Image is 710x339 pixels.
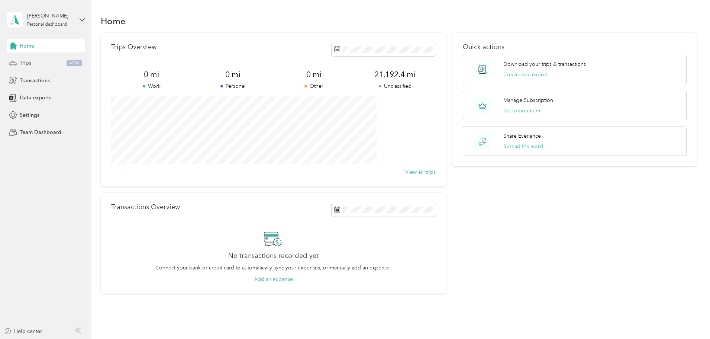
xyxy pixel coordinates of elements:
p: Trips Overview [111,43,156,51]
p: Share Everlance [503,132,541,140]
span: Transactions [20,77,50,84]
p: Connect your bank or credit card to automatically sync your expenses, or manually add an expense. [155,264,391,272]
p: Work [111,82,192,90]
p: Unclassified [354,82,435,90]
button: Help center [4,327,42,335]
p: Quick actions [463,43,687,51]
h2: No transactions recorded yet [228,252,319,260]
p: Transactions Overview [111,203,180,211]
span: 4306 [67,60,82,67]
p: Other [273,82,354,90]
p: Download your trips & transactions [503,60,586,68]
p: Manage Subscription [503,96,553,104]
button: View all trips [405,168,436,176]
button: Go to premium [503,107,540,115]
iframe: Everlance-gr Chat Button Frame [668,297,710,339]
span: 21,192.4 mi [354,69,435,80]
button: Create data export [503,71,548,79]
button: Add an expense [254,275,293,283]
div: Personal dashboard [27,22,67,27]
span: Data exports [20,94,51,102]
span: Home [20,42,34,50]
button: Spread the word [503,143,543,150]
span: 0 mi [192,69,273,80]
h1: Home [101,17,126,25]
span: Team Dashboard [20,128,61,136]
span: Trips [20,59,31,67]
p: Personal [192,82,273,90]
span: 0 mi [111,69,192,80]
div: [PERSON_NAME] [27,12,74,20]
span: Settings [20,111,39,119]
span: 0 mi [273,69,354,80]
